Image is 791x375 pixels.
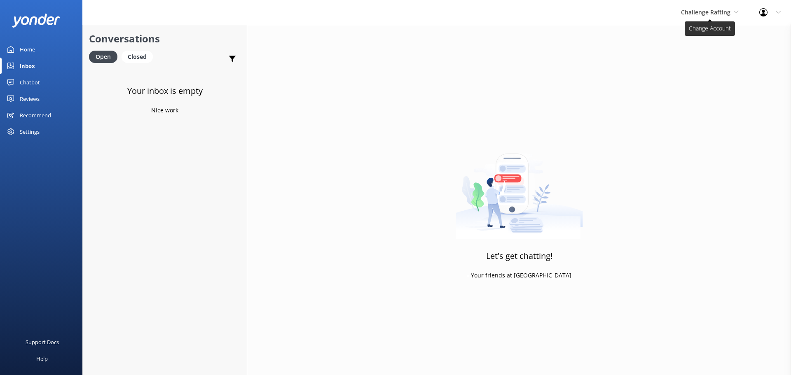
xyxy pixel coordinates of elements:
div: Home [20,41,35,58]
div: Reviews [20,91,40,107]
span: Challenge Rafting [681,8,730,16]
div: Help [36,350,48,367]
div: Settings [20,123,40,140]
p: - Your friends at [GEOGRAPHIC_DATA] [467,271,571,280]
img: yonder-white-logo.png [12,14,60,27]
h3: Let's get chatting! [486,249,552,263]
h3: Your inbox is empty [127,84,203,98]
a: Closed [122,52,157,61]
div: Inbox [20,58,35,74]
a: Open [89,52,122,61]
img: artwork of a man stealing a conversation from at giant smartphone [456,136,583,239]
h2: Conversations [89,31,241,47]
div: Recommend [20,107,51,123]
div: Open [89,51,117,63]
div: Closed [122,51,153,63]
div: Chatbot [20,74,40,91]
div: Support Docs [26,334,59,350]
p: Nice work [151,106,178,115]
